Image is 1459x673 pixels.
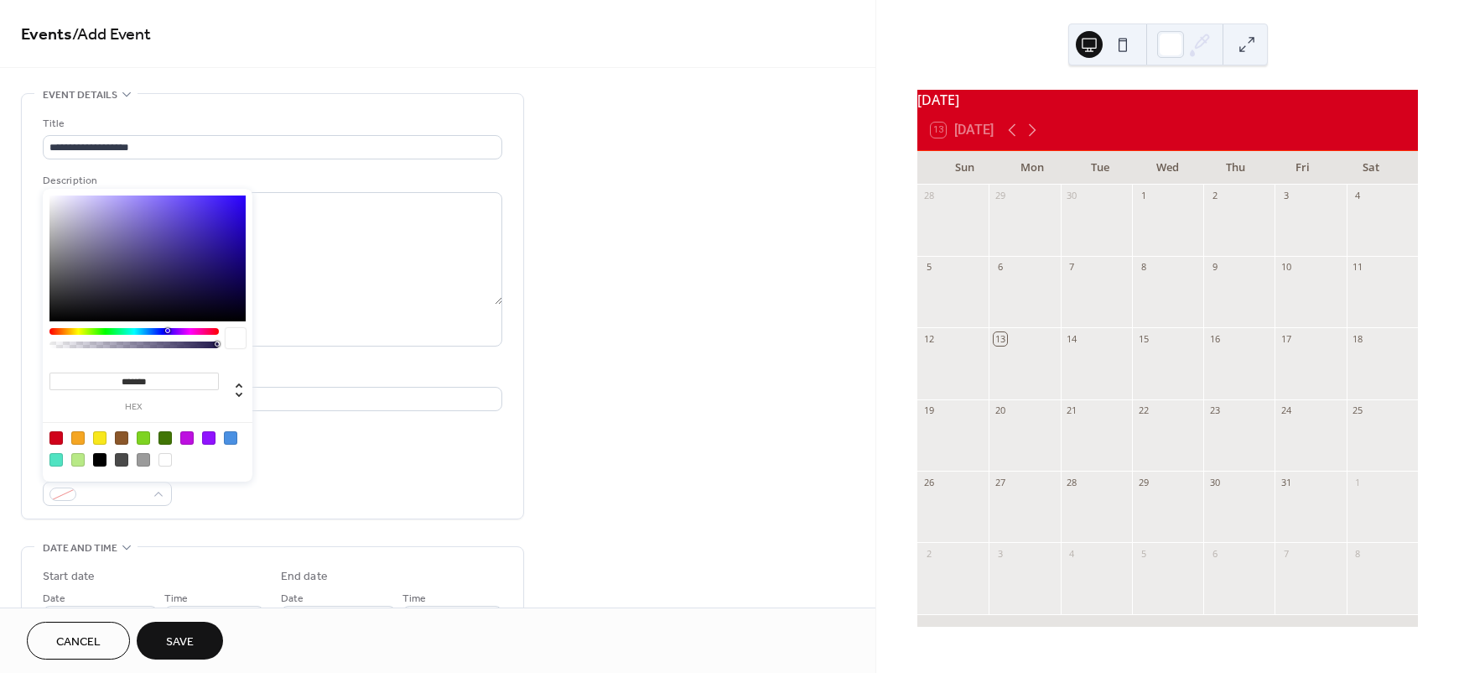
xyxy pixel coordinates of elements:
div: #D0021B [49,431,63,445]
div: 5 [1137,547,1150,560]
label: hex [49,403,219,412]
div: 28 [1066,476,1078,488]
div: #FFFFFF [158,453,172,467]
div: 1 [1137,190,1150,202]
span: Save [166,634,194,651]
div: #7ED321 [137,431,150,445]
div: 7 [1066,261,1078,274]
button: Cancel [27,622,130,660]
div: 3 [994,547,1006,560]
div: 8 [1352,547,1364,560]
div: 23 [1208,404,1221,417]
div: 18 [1352,332,1364,345]
div: #9013FE [202,431,215,445]
div: #F8E71C [93,431,106,445]
span: Event details [43,86,117,104]
div: End date [281,568,328,586]
div: 31 [1280,476,1292,488]
div: Fri [1269,151,1337,185]
div: 21 [1066,404,1078,417]
span: Time [164,590,188,608]
div: #B8E986 [71,453,85,467]
div: 30 [1208,476,1221,488]
div: #4A90E2 [224,431,237,445]
div: Sun [931,151,999,185]
div: 28 [922,190,935,202]
div: #417505 [158,431,172,445]
div: Title [43,115,499,133]
div: #9B9B9B [137,453,150,467]
div: 19 [922,404,935,417]
div: 2 [922,547,935,560]
div: 25 [1352,404,1364,417]
div: 15 [1137,332,1150,345]
div: #8B572A [115,431,128,445]
div: Tue [1066,151,1134,185]
div: 26 [922,476,935,488]
div: 10 [1280,261,1292,274]
div: 20 [994,404,1006,417]
div: 1 [1352,476,1364,488]
div: Thu [1202,151,1269,185]
div: Sat [1337,151,1404,185]
div: 8 [1137,261,1150,274]
div: 29 [1137,476,1150,488]
div: 27 [994,476,1006,488]
div: 16 [1208,332,1221,345]
div: 7 [1280,547,1292,560]
div: #BD10E0 [180,431,194,445]
div: Start date [43,568,95,586]
span: Date [43,590,65,608]
div: [DATE] [917,90,1418,110]
div: 3 [1280,190,1292,202]
div: #000000 [93,453,106,467]
a: Events [21,18,72,51]
div: Mon [999,151,1067,185]
span: / Add Event [72,18,151,51]
div: Description [43,172,499,190]
span: Cancel [56,634,101,651]
div: 2 [1208,190,1221,202]
div: 4 [1352,190,1364,202]
span: Date and time [43,540,117,557]
div: 5 [922,261,935,274]
span: Date [281,590,304,608]
div: 29 [994,190,1006,202]
span: Time [402,590,426,608]
div: #4A4A4A [115,453,128,467]
div: 13 [994,332,1006,345]
div: 14 [1066,332,1078,345]
div: 30 [1066,190,1078,202]
div: #50E3C2 [49,453,63,467]
div: 24 [1280,404,1292,417]
div: 12 [922,332,935,345]
div: 6 [1208,547,1221,560]
div: 9 [1208,261,1221,274]
div: 6 [994,261,1006,274]
button: Save [137,622,223,660]
div: 22 [1137,404,1150,417]
div: Location [43,367,499,384]
div: #F5A623 [71,431,85,445]
div: 17 [1280,332,1292,345]
div: 11 [1352,261,1364,274]
div: 4 [1066,547,1078,560]
div: Wed [1134,151,1202,185]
